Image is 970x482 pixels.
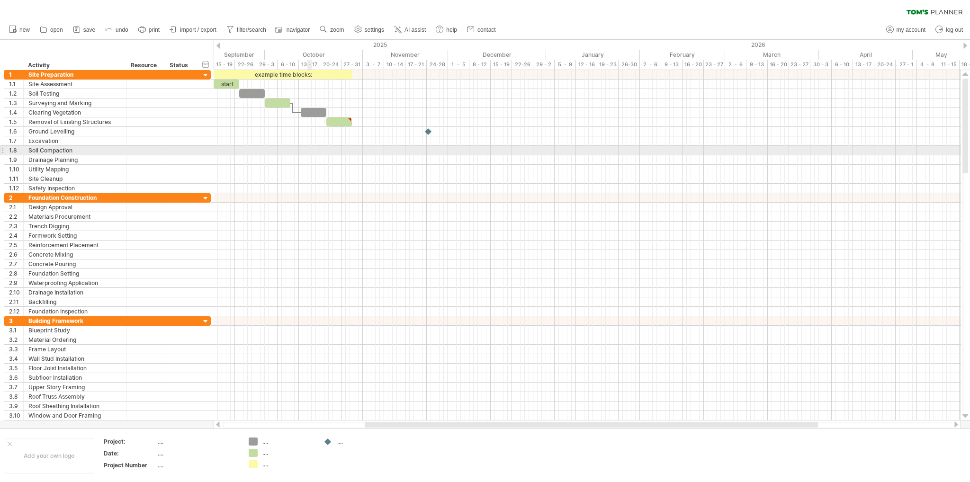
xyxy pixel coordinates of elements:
[317,24,347,36] a: zoom
[363,50,448,60] div: November 2025
[28,98,121,107] div: Surveying and Marking
[19,27,30,33] span: new
[405,60,427,70] div: 17 - 21
[28,80,121,89] div: Site Assessment
[546,50,640,60] div: January 2026
[7,24,33,36] a: new
[433,24,460,36] a: help
[237,27,266,33] span: filter/search
[28,250,121,259] div: Concrete Mixing
[330,27,344,33] span: zoom
[576,60,597,70] div: 12 - 16
[9,117,23,126] div: 1.5
[9,193,23,202] div: 2
[28,61,121,70] div: Activity
[136,24,162,36] a: print
[28,354,121,363] div: Wall Stud Installation
[158,461,237,469] div: ....
[83,27,95,33] span: save
[28,364,121,373] div: Floor Joist Installation
[9,70,23,79] div: 1
[5,438,93,473] div: Add your own logo
[28,316,121,325] div: Building Framework
[448,50,546,60] div: December 2025
[9,364,23,373] div: 3.5
[365,27,384,33] span: settings
[917,60,938,70] div: 4 - 8
[341,60,363,70] div: 27 - 31
[158,437,237,446] div: ....
[555,60,576,70] div: 5 - 9
[265,50,363,60] div: October 2025
[50,27,63,33] span: open
[214,80,239,89] div: start
[256,60,278,70] div: 29 - 3
[28,174,121,183] div: Site Cleanup
[28,193,121,202] div: Foundation Construction
[404,27,426,33] span: AI assist
[262,460,314,468] div: ....
[9,184,23,193] div: 1.12
[28,297,121,306] div: Backfilling
[9,165,23,174] div: 1.10
[28,241,121,250] div: Reinforcement Placement
[28,259,121,268] div: Concrete Pouring
[9,307,23,316] div: 2.12
[819,50,913,60] div: April 2026
[446,27,457,33] span: help
[9,411,23,420] div: 3.10
[28,269,121,278] div: Foundation Setting
[149,27,160,33] span: print
[512,60,533,70] div: 22-26
[28,184,121,193] div: Safety Inspection
[214,60,235,70] div: 15 - 19
[533,60,555,70] div: 29 - 2
[9,136,23,145] div: 1.7
[9,222,23,231] div: 2.3
[9,269,23,278] div: 2.8
[28,155,121,164] div: Drainage Planning
[274,24,313,36] a: navigator
[597,60,619,70] div: 19 - 23
[28,136,121,145] div: Excavation
[28,231,121,240] div: Formwork Setting
[9,89,23,98] div: 1.2
[235,60,256,70] div: 22-26
[9,127,23,136] div: 1.6
[448,60,469,70] div: 1 - 5
[853,60,874,70] div: 13 - 17
[363,60,384,70] div: 3 - 7
[71,24,98,36] a: save
[384,60,405,70] div: 10 - 14
[725,50,819,60] div: March 2026
[352,24,387,36] a: settings
[9,250,23,259] div: 2.6
[661,60,683,70] div: 9 - 13
[469,60,491,70] div: 8 - 12
[28,108,121,117] div: Clearing Vegetation
[103,24,131,36] a: undo
[9,146,23,155] div: 1.8
[9,326,23,335] div: 3.1
[28,307,121,316] div: Foundation Inspection
[28,402,121,411] div: Roof Sheathing Installation
[28,70,121,79] div: Site Preparation
[9,241,23,250] div: 2.5
[28,288,121,297] div: Drainage Installation
[896,60,917,70] div: 27 - 1
[874,60,896,70] div: 20-24
[214,70,352,79] div: example time blocks:
[683,60,704,70] div: 16 - 20
[262,449,314,457] div: ....
[640,60,661,70] div: 2 - 6
[9,316,23,325] div: 3
[262,437,314,446] div: ....
[465,24,499,36] a: contact
[9,80,23,89] div: 1.1
[299,60,320,70] div: 13 - 17
[9,392,23,401] div: 3.8
[170,61,190,70] div: Status
[104,449,156,457] div: Date:
[946,27,963,33] span: log out
[28,146,121,155] div: Soil Compaction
